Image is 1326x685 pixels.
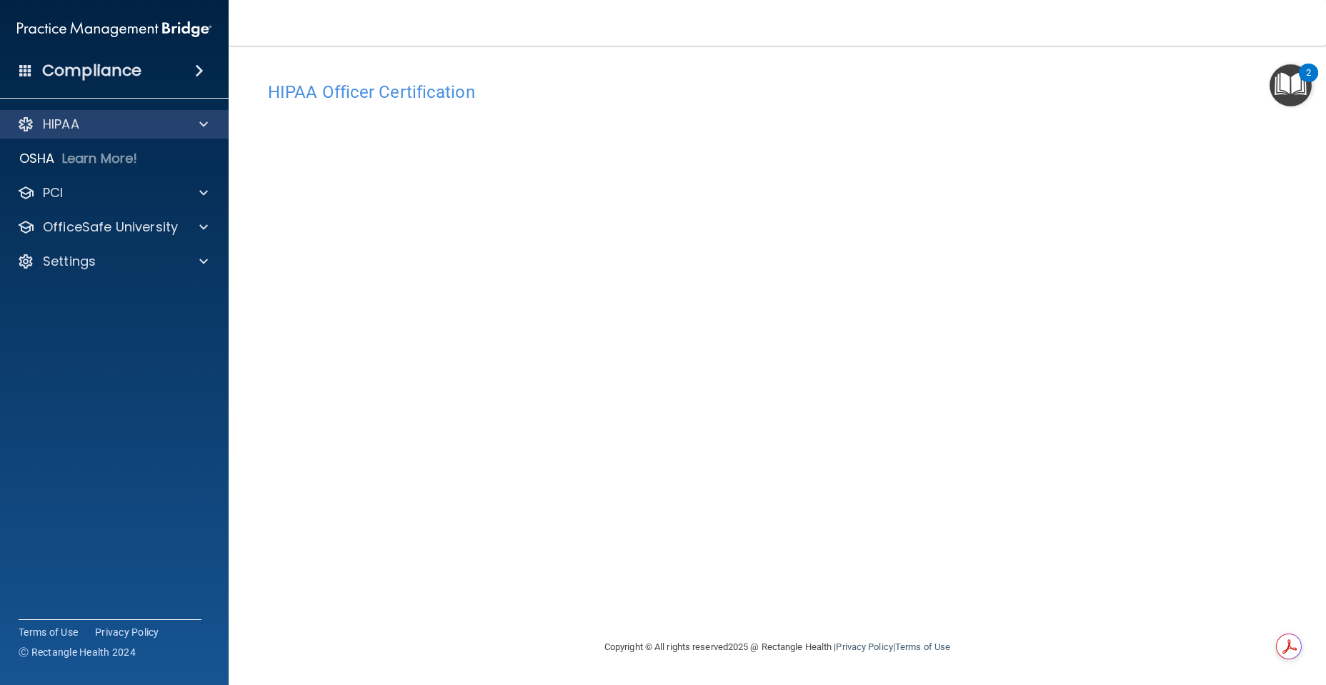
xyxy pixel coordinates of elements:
button: Open Resource Center, 2 new notifications [1270,64,1312,106]
a: PCI [17,184,208,201]
a: Terms of Use [895,641,950,652]
a: Privacy Policy [95,625,159,639]
a: Settings [17,253,208,270]
a: Privacy Policy [836,641,892,652]
div: 2 [1306,73,1311,91]
p: HIPAA [43,116,79,133]
p: Learn More! [62,150,138,167]
p: Settings [43,253,96,270]
p: OfficeSafe University [43,219,178,236]
h4: HIPAA Officer Certification [268,83,1287,101]
h4: Compliance [42,61,141,81]
iframe: Drift Widget Chat Controller [1079,584,1309,641]
a: HIPAA [17,116,208,133]
p: PCI [43,184,63,201]
iframe: hipaa-training [268,109,1287,574]
div: Copyright © All rights reserved 2025 @ Rectangle Health | | [517,624,1038,670]
a: Terms of Use [19,625,78,639]
p: OSHA [19,150,55,167]
img: PMB logo [17,15,211,44]
a: OfficeSafe University [17,219,208,236]
span: Ⓒ Rectangle Health 2024 [19,645,136,659]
